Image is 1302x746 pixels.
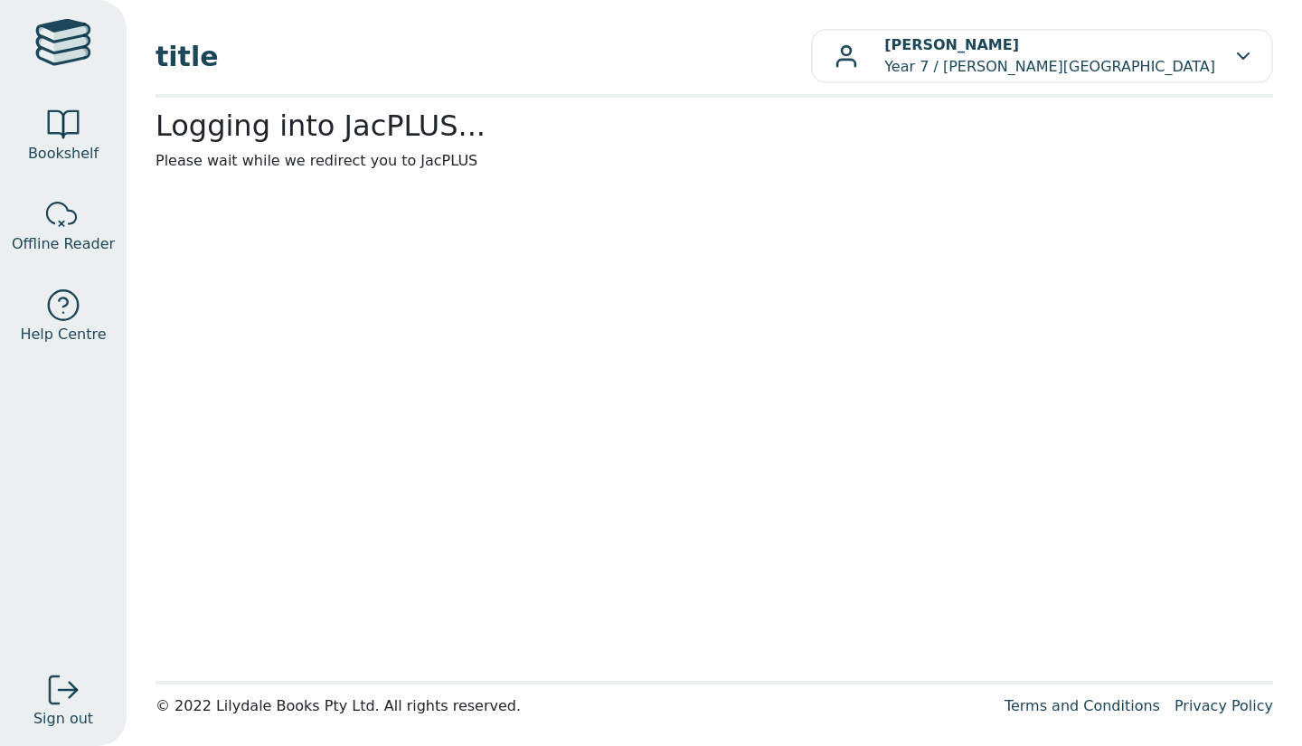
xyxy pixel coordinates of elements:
span: Sign out [33,708,93,730]
p: Year 7 / [PERSON_NAME][GEOGRAPHIC_DATA] [884,34,1215,78]
button: [PERSON_NAME]Year 7 / [PERSON_NAME][GEOGRAPHIC_DATA] [811,29,1273,83]
span: Bookshelf [28,143,99,165]
a: Terms and Conditions [1005,697,1160,714]
b: [PERSON_NAME] [884,36,1019,53]
h2: Logging into JacPLUS... [156,109,1273,143]
p: Please wait while we redirect you to JacPLUS [156,150,1273,172]
span: Help Centre [20,324,106,345]
a: Privacy Policy [1175,697,1273,714]
span: Offline Reader [12,233,115,255]
span: title [156,36,811,77]
div: © 2022 Lilydale Books Pty Ltd. All rights reserved. [156,695,990,717]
